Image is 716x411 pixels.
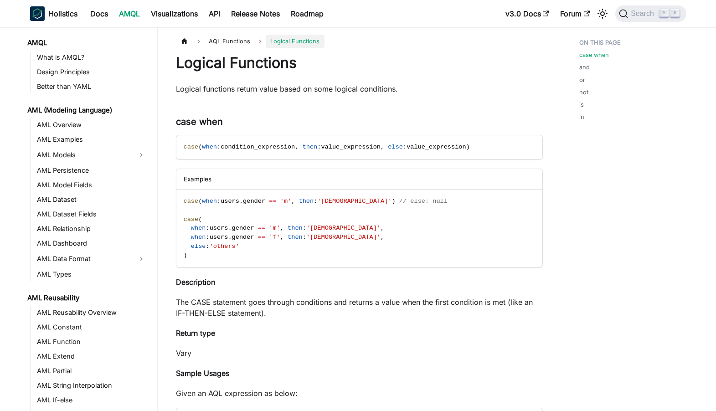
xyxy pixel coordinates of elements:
[381,234,384,241] span: ,
[579,113,584,121] a: in
[595,6,610,21] button: Switch between dark and light mode (currently light mode)
[113,6,145,21] a: AMQL
[303,144,318,150] span: then
[579,88,588,97] a: not
[407,144,466,150] span: value_expression
[659,9,669,17] kbd: ⌘
[176,348,543,359] p: Vary
[34,148,133,162] a: AML Models
[295,144,299,150] span: ,
[206,234,209,241] span: :
[228,234,232,241] span: .
[34,118,149,131] a: AML Overview
[306,234,381,241] span: '[DEMOGRAPHIC_DATA]'
[34,164,149,177] a: AML Persistence
[579,76,585,84] a: or
[184,144,199,150] span: case
[388,144,403,150] span: else
[258,234,265,241] span: ==
[399,198,448,205] span: // else: null
[34,80,149,93] a: Better than YAML
[34,208,149,221] a: AML Dataset Fields
[176,369,229,378] strong: Sample Usages
[628,10,659,18] span: Search
[34,321,149,334] a: AML Constant
[500,6,555,21] a: v3.0 Docs
[34,222,149,235] a: AML Relationship
[288,234,303,241] span: then
[34,335,149,348] a: AML Function
[466,144,470,150] span: )
[203,6,226,21] a: API
[34,394,149,406] a: AML If-else
[243,198,265,205] span: gender
[176,388,543,399] p: Given an AQL expression as below:
[133,148,149,162] button: Expand sidebar category 'AML Models'
[34,268,149,281] a: AML Types
[176,169,542,190] div: Examples
[579,100,584,109] a: is
[202,144,217,150] span: when
[291,198,295,205] span: ,
[34,66,149,78] a: Design Principles
[210,234,228,241] span: users
[579,63,590,72] a: and
[210,225,228,231] span: users
[30,6,45,21] img: Holistics
[266,35,324,48] span: Logical Functions
[217,144,221,150] span: :
[206,243,209,250] span: :
[34,133,149,146] a: AML Examples
[226,6,285,21] a: Release Notes
[217,198,221,205] span: :
[321,144,381,150] span: value_expression
[555,6,595,21] a: Forum
[34,306,149,319] a: AML Reusability Overview
[615,5,686,22] button: Search (Command+K)
[285,6,329,21] a: Roadmap
[204,35,255,48] span: AQL Functions
[198,216,202,223] span: (
[30,6,77,21] a: HolisticsHolistics
[184,216,199,223] span: case
[25,104,149,117] a: AML (Modeling Language)
[314,198,317,205] span: :
[317,144,321,150] span: :
[34,193,149,206] a: AML Dataset
[176,116,543,128] h3: case when
[133,252,149,266] button: Expand sidebar category 'AML Data Format'
[34,365,149,377] a: AML Partial
[176,329,215,338] strong: Return type
[381,144,384,150] span: ,
[221,198,239,205] span: users
[280,225,284,231] span: ,
[48,8,77,19] b: Holistics
[191,225,206,231] span: when
[176,277,215,287] strong: Description
[191,234,206,241] span: when
[34,379,149,392] a: AML String Interpolation
[258,225,265,231] span: ==
[269,225,280,231] span: 'm'
[280,234,284,241] span: ,
[184,198,199,205] span: case
[317,198,391,205] span: '[DEMOGRAPHIC_DATA]'
[232,234,254,241] span: gender
[306,225,381,231] span: '[DEMOGRAPHIC_DATA]'
[670,9,680,17] kbd: K
[176,35,193,48] a: Home page
[176,54,543,72] h1: Logical Functions
[280,198,291,205] span: 'm'
[288,225,303,231] span: then
[34,237,149,250] a: AML Dashboard
[403,144,407,150] span: :
[176,83,543,94] p: Logical functions return value based on some logical conditions.
[579,51,609,59] a: case when
[176,297,543,319] p: The CASE statement goes through conditions and returns a value when the first condition is met (l...
[25,292,149,304] a: AML Reusability
[269,234,280,241] span: 'f'
[210,243,239,250] span: 'others'
[25,36,149,49] a: AMQL
[34,350,149,363] a: AML Extend
[228,225,232,231] span: .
